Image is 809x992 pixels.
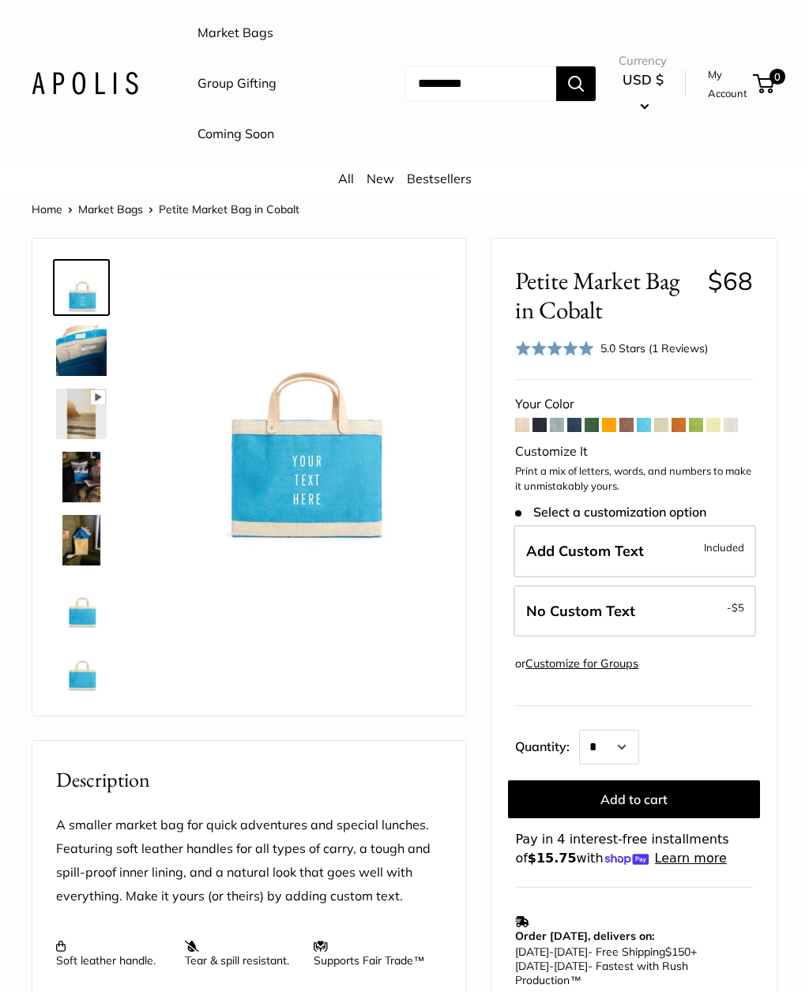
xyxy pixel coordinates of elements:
div: Customize It [515,440,753,464]
img: Petite Market Bag in Cobalt [159,262,442,546]
button: Add to cart [508,780,760,818]
a: Group Gifting [198,72,277,96]
p: A smaller market bag for quick adventures and special lunches. Featuring soft leather handles for... [56,814,442,908]
span: Petite Market Bag in Cobalt [515,266,695,325]
a: Petite Market Bag in Cobalt [53,512,110,569]
a: All [338,171,354,186]
img: Petite Market Bag in Cobalt [56,578,107,629]
span: Included [704,538,744,557]
a: Bestsellers [407,171,472,186]
div: 5.0 Stars (1 Reviews) [600,340,708,357]
a: Petite Market Bag in Cobalt [53,259,110,316]
div: Your Color [515,393,753,416]
p: - Free Shipping + [515,945,745,987]
img: Petite Market Bag in Cobalt [56,325,107,376]
div: or [515,653,638,674]
span: Select a customization option [515,505,706,520]
span: USD $ [623,71,664,88]
div: 5.0 Stars (1 Reviews) [515,337,708,360]
h2: Description [56,765,442,795]
a: Coming Soon [198,122,274,146]
a: 0 [754,74,774,93]
a: New [367,171,394,186]
span: Petite Market Bag in Cobalt [159,202,299,216]
a: Market Bags [78,202,143,216]
a: Petite Market Bag in Cobalt [53,322,110,379]
p: Supports Fair Trade™ [314,939,427,968]
span: [DATE] [515,959,549,973]
span: 0 [769,69,785,85]
a: Home [32,202,62,216]
img: Petite Market Bag in Cobalt [56,641,107,692]
img: Petite Market Bag in Cobalt [56,515,107,566]
img: Apolis [32,72,138,95]
span: [DATE] [515,945,549,959]
p: Tear & spill resistant. [185,939,298,968]
img: Petite Market Bag in Cobalt [56,262,107,313]
span: $150 [665,945,690,959]
span: [DATE] [554,945,588,959]
span: $5 [732,601,744,614]
a: Market Bags [198,21,273,45]
img: Petite Market Bag in Cobalt [56,452,107,502]
nav: Breadcrumb [32,199,299,220]
input: Search... [405,66,556,101]
a: Petite Market Bag in Cobalt [53,575,110,632]
span: - [727,598,744,617]
p: Print a mix of letters, words, and numbers to make it unmistakably yours. [515,464,753,494]
a: Petite Market Bag in Cobalt [53,385,110,442]
span: - Fastest with Rush Production™ [515,959,688,987]
a: My Account [708,65,747,103]
a: Petite Market Bag in Cobalt [53,638,110,695]
label: Leave Blank [514,585,756,637]
label: Add Custom Text [514,525,756,577]
span: Add Custom Text [526,542,644,560]
span: - [549,945,554,959]
button: Search [556,66,596,101]
span: No Custom Text [526,602,635,620]
span: $68 [708,265,753,296]
a: Petite Market Bag in Cobalt [53,449,110,505]
a: Customize for Groups [525,656,638,671]
label: Quantity: [515,725,579,765]
button: USD $ [619,67,667,118]
img: Petite Market Bag in Cobalt [56,389,107,439]
span: - [549,959,554,973]
p: Soft leather handle. [56,939,169,968]
span: Currency [619,50,667,72]
strong: Order [DATE], delivers on: [515,929,654,943]
span: [DATE] [554,959,588,973]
